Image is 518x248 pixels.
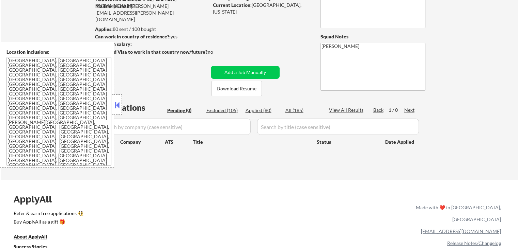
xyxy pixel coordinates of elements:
[14,193,60,205] div: ApplyAll
[95,3,131,9] strong: Mailslurp Email:
[329,107,365,113] div: View All Results
[213,2,309,15] div: [GEOGRAPHIC_DATA], [US_STATE]
[95,26,208,33] div: 80 sent / 100 bought
[320,33,425,40] div: Squad Notes
[95,3,208,23] div: [PERSON_NAME][EMAIL_ADDRESS][PERSON_NAME][DOMAIN_NAME]
[6,49,111,55] div: Location Inclusions:
[385,139,415,145] div: Date Applied
[97,104,165,112] div: Applications
[317,136,375,148] div: Status
[413,201,501,225] div: Made with ❤️ in [GEOGRAPHIC_DATA], [GEOGRAPHIC_DATA]
[95,33,206,40] div: yes
[95,49,209,55] strong: Will need Visa to work in that country now/future?:
[165,139,193,145] div: ATS
[14,218,82,227] a: Buy ApplyAll as a gift 🎁
[95,26,113,32] strong: Applies:
[167,107,201,114] div: Pending (0)
[14,211,273,218] a: Refer & earn free applications 👯‍♀️
[211,81,262,96] button: Download Resume
[14,219,82,224] div: Buy ApplyAll as a gift 🎁
[193,139,310,145] div: Title
[373,107,384,113] div: Back
[211,66,280,79] button: Add a Job Manually
[120,139,165,145] div: Company
[95,41,132,47] strong: Minimum salary:
[208,49,227,55] div: no
[14,234,47,240] u: About ApplyAll
[14,233,57,242] a: About ApplyAll
[257,119,419,135] input: Search by title (case sensitive)
[206,107,240,114] div: Excluded (105)
[246,107,280,114] div: Applied (80)
[447,240,501,246] a: Release Notes/Changelog
[97,119,251,135] input: Search by company (case sensitive)
[389,107,404,113] div: 1 / 0
[213,2,252,8] strong: Current Location:
[421,228,501,234] a: [EMAIL_ADDRESS][DOMAIN_NAME]
[285,107,319,114] div: All (185)
[404,107,415,113] div: Next
[95,34,171,39] strong: Can work in country of residence?:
